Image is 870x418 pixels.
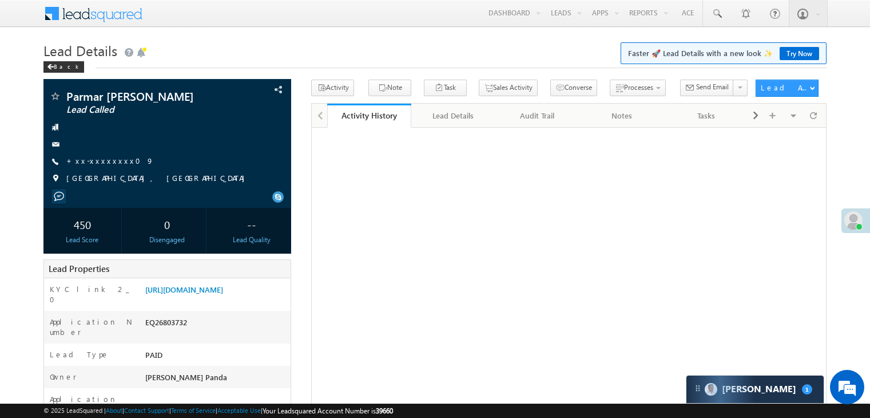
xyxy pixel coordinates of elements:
button: Note [368,80,411,96]
a: +xx-xxxxxxxx09 [66,156,154,165]
a: Try Now [780,47,819,60]
a: About [106,407,122,414]
a: Acceptable Use [217,407,261,414]
div: Activity History [336,110,403,121]
button: Lead Actions [756,80,819,97]
button: Task [424,80,467,96]
label: KYC link 2_0 [50,284,133,305]
div: carter-dragCarter[PERSON_NAME]1 [686,375,824,404]
div: Lead Quality [216,235,288,245]
div: Lead Score [46,235,118,245]
span: Lead Called [66,104,220,116]
span: Parmar [PERSON_NAME] [66,90,220,102]
div: Back [43,61,84,73]
div: Audit Trail [505,109,570,123]
label: Owner [50,372,77,382]
div: 450 [46,214,118,235]
span: © 2025 LeadSquared | | | | | [43,405,393,416]
span: Lead Details [43,41,117,60]
span: Your Leadsquared Account Number is [263,407,393,415]
a: Tasks [665,104,749,128]
img: carter-drag [693,384,702,393]
a: Back [43,61,90,70]
label: Application Status [50,394,133,415]
div: EQ26803732 [142,317,291,333]
div: 0 [131,214,203,235]
button: Processes [610,80,666,96]
a: Lead Details [411,104,495,128]
label: Application Number [50,317,133,337]
button: Activity [311,80,354,96]
span: Faster 🚀 Lead Details with a new look ✨ [628,48,819,59]
a: Contact Support [124,407,169,414]
div: Lead Actions [761,82,809,93]
button: Sales Activity [479,80,538,96]
div: Tasks [674,109,738,123]
div: PAID [142,349,291,365]
a: Notes [580,104,664,128]
span: Lead Properties [49,263,109,274]
div: Notes [589,109,654,123]
button: Send Email [680,80,734,96]
a: Terms of Service [171,407,216,414]
a: Activity History [327,104,411,128]
span: 1 [802,384,812,395]
span: Processes [624,83,653,92]
div: -- [216,214,288,235]
span: [PERSON_NAME] Panda [145,372,227,382]
div: Lead Details [420,109,485,123]
span: Send Email [696,82,729,92]
span: 39660 [376,407,393,415]
a: [URL][DOMAIN_NAME] [145,285,223,294]
label: Lead Type [50,349,109,360]
div: Disengaged [131,235,203,245]
a: Audit Trail [496,104,580,128]
span: [GEOGRAPHIC_DATA], [GEOGRAPHIC_DATA] [66,173,251,184]
button: Converse [550,80,597,96]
